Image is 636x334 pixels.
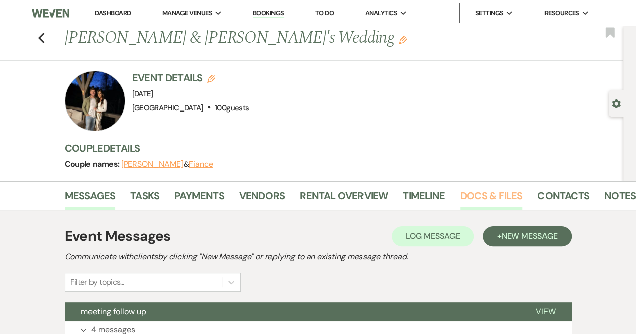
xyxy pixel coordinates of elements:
button: Fiance [189,160,213,168]
button: meeting follow up [65,302,520,321]
a: Docs & Files [460,188,522,210]
span: New Message [501,231,557,241]
span: Resources [544,8,579,18]
a: Dashboard [95,9,131,17]
h2: Communicate with clients by clicking "New Message" or replying to an existing message thread. [65,251,572,263]
div: Filter by topics... [70,276,124,288]
span: & [121,159,213,169]
button: View [520,302,572,321]
span: Manage Venues [162,8,212,18]
a: Tasks [130,188,159,210]
a: To Do [315,9,334,17]
a: Contacts [537,188,589,210]
span: Couple names: [65,159,121,169]
h3: Event Details [132,71,249,85]
a: Vendors [239,188,285,210]
span: Log Message [406,231,460,241]
button: [PERSON_NAME] [121,160,184,168]
span: [GEOGRAPHIC_DATA] [132,103,203,113]
span: meeting follow up [81,306,146,317]
button: Open lead details [612,98,621,108]
a: Payments [174,188,224,210]
span: Analytics [365,8,397,18]
button: Log Message [392,226,474,246]
span: View [536,306,556,317]
button: +New Message [483,226,571,246]
a: Bookings [253,9,284,18]
a: Timeline [403,188,445,210]
h3: Couple Details [65,141,614,155]
span: Settings [475,8,503,18]
img: Weven Logo [32,3,69,24]
span: 100 guests [215,103,249,113]
a: Messages [65,188,116,210]
a: Notes [604,188,636,210]
button: Edit [399,35,407,44]
h1: [PERSON_NAME] & [PERSON_NAME]'s Wedding [65,26,508,50]
h1: Event Messages [65,226,171,247]
span: [DATE] [132,89,153,99]
a: Rental Overview [300,188,388,210]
